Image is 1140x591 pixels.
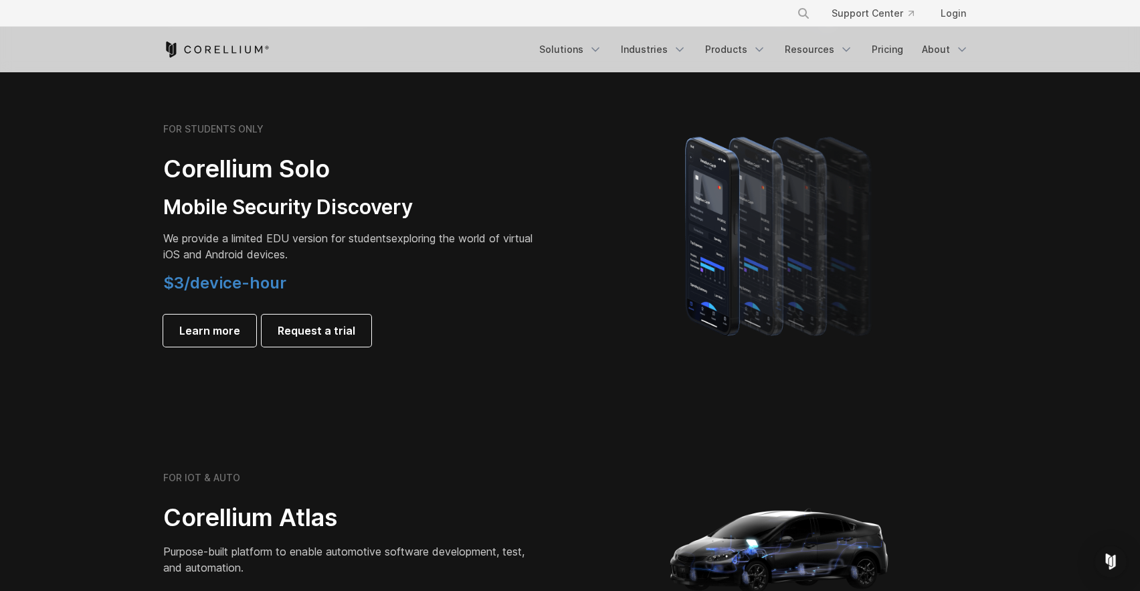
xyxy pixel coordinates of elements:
img: A lineup of four iPhone models becoming more gradient and blurred [658,118,902,352]
a: Request a trial [262,315,371,347]
div: Navigation Menu [781,1,977,25]
a: Learn more [163,315,256,347]
p: exploring the world of virtual iOS and Android devices. [163,230,538,262]
button: Search [791,1,816,25]
a: Solutions [531,37,610,62]
a: Products [697,37,774,62]
span: Request a trial [278,323,355,339]
a: Pricing [864,37,911,62]
span: We provide a limited EDU version for students [163,232,391,245]
h2: Corellium Solo [163,154,538,184]
div: Navigation Menu [531,37,977,62]
a: About [914,37,977,62]
h3: Mobile Security Discovery [163,195,538,220]
a: Support Center [821,1,925,25]
span: Learn more [179,323,240,339]
a: Industries [613,37,694,62]
a: Corellium Home [163,41,270,58]
h2: Corellium Atlas [163,503,538,533]
h6: FOR STUDENTS ONLY [163,123,264,135]
span: $3/device-hour [163,273,286,292]
a: Login [930,1,977,25]
span: Purpose-built platform to enable automotive software development, test, and automation. [163,545,525,574]
h6: FOR IOT & AUTO [163,472,240,484]
a: Resources [777,37,861,62]
div: Open Intercom Messenger [1095,545,1127,578]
